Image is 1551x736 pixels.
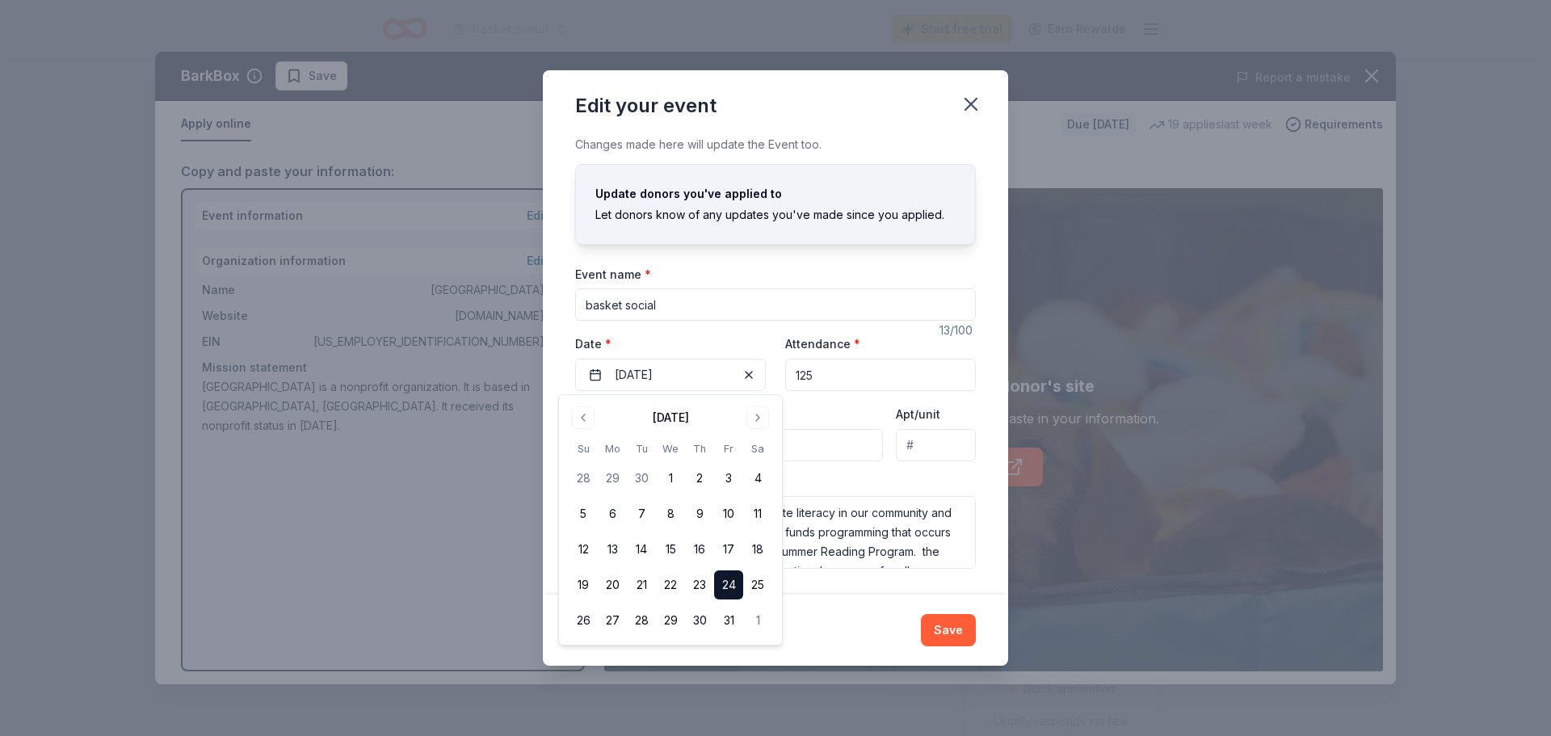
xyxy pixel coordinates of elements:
button: 6 [598,499,627,528]
button: Save [921,614,976,646]
button: 15 [656,535,685,564]
th: Saturday [743,440,772,457]
th: Monday [598,440,627,457]
button: 2 [685,464,714,493]
button: 16 [685,535,714,564]
button: [DATE] [575,359,766,391]
button: 24 [714,570,743,599]
button: 12 [569,535,598,564]
button: 5 [569,499,598,528]
input: # [896,429,976,461]
button: 19 [569,570,598,599]
div: Update donors you've applied to [595,184,956,204]
button: 1 [743,606,772,635]
button: Go to next month [746,406,769,429]
button: 3 [714,464,743,493]
label: Date [575,336,766,352]
button: 20 [598,570,627,599]
button: Go to previous month [572,406,595,429]
div: [DATE] [653,408,689,427]
th: Thursday [685,440,714,457]
div: 13 /100 [939,321,976,340]
button: 30 [685,606,714,635]
button: 10 [714,499,743,528]
button: 8 [656,499,685,528]
input: Spring Fundraiser [575,288,976,321]
button: 30 [627,464,656,493]
label: Attendance [785,336,860,352]
th: Tuesday [627,440,656,457]
button: 21 [627,570,656,599]
div: Changes made here will update the Event too. [575,135,976,154]
button: 25 [743,570,772,599]
th: Wednesday [656,440,685,457]
button: 29 [598,464,627,493]
button: 18 [743,535,772,564]
button: 28 [627,606,656,635]
th: Friday [714,440,743,457]
button: 14 [627,535,656,564]
button: 7 [627,499,656,528]
button: 1 [656,464,685,493]
label: Event name [575,267,651,283]
div: Let donors know of any updates you've made since you applied. [595,205,956,225]
button: 26 [569,606,598,635]
input: 20 [785,359,976,391]
button: 22 [656,570,685,599]
button: 9 [685,499,714,528]
button: 23 [685,570,714,599]
button: 27 [598,606,627,635]
button: 11 [743,499,772,528]
button: 29 [656,606,685,635]
th: Sunday [569,440,598,457]
button: 13 [598,535,627,564]
label: Apt/unit [896,406,940,423]
button: 4 [743,464,772,493]
div: Edit your event [575,93,717,119]
button: 31 [714,606,743,635]
button: 28 [569,464,598,493]
button: 17 [714,535,743,564]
